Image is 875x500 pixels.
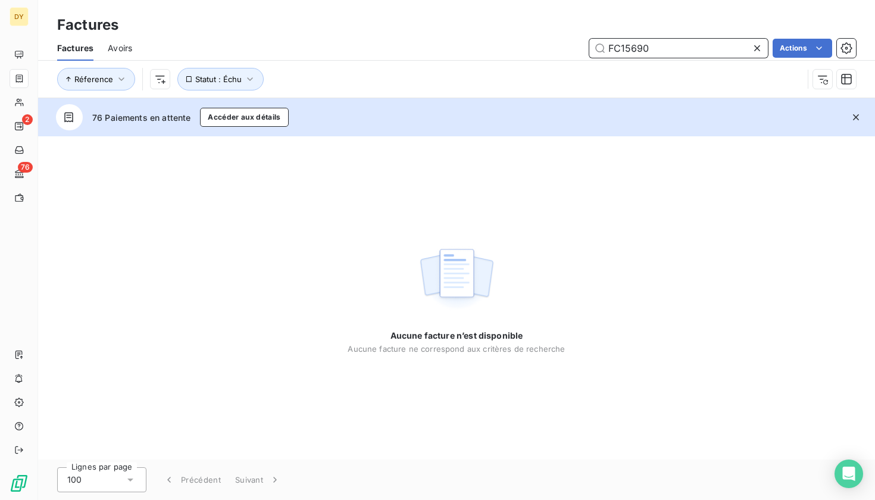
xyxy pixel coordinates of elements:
span: Statut : Échu [195,74,242,84]
span: 100 [67,474,82,486]
div: DY [10,7,29,26]
button: Actions [773,39,832,58]
span: 76 [18,162,33,173]
button: Statut : Échu [177,68,264,90]
span: Aucune facture ne correspond aux critères de recherche [348,344,565,354]
button: Accéder aux détails [200,108,288,127]
img: empty state [418,242,495,316]
button: Suivant [228,467,288,492]
span: 76 Paiements en attente [92,111,190,124]
div: Open Intercom Messenger [835,460,863,488]
h3: Factures [57,14,118,36]
button: Précédent [156,467,228,492]
span: Réference [74,74,113,84]
input: Rechercher [589,39,768,58]
button: Réference [57,68,135,90]
span: 2 [22,114,33,125]
img: Logo LeanPay [10,474,29,493]
span: Avoirs [108,42,132,54]
span: Factures [57,42,93,54]
span: Aucune facture n’est disponible [390,330,523,342]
